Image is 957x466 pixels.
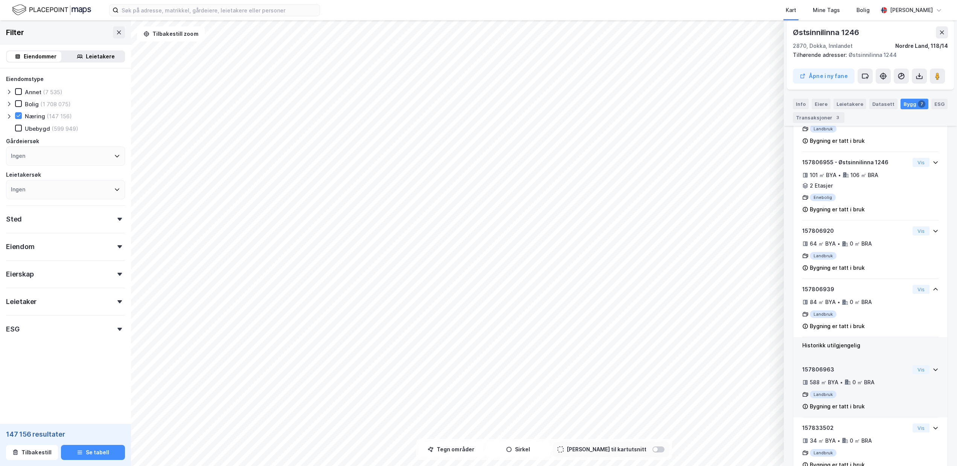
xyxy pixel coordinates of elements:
[6,297,37,306] div: Leietaker
[61,445,125,460] button: Se tabell
[810,239,836,248] div: 64 ㎡ BYA
[850,298,872,307] div: 0 ㎡ BRA
[901,99,928,109] div: Bygg
[43,89,62,96] div: (7 535)
[793,50,942,60] div: Østsinnilinna 1244
[25,125,50,132] div: Ubebygd
[931,99,948,109] div: ESG
[810,436,836,445] div: 34 ㎡ BYA
[810,205,865,214] div: Bygning er tatt i bruk
[567,445,646,454] div: [PERSON_NAME] til kartutsnitt
[47,113,72,120] div: (147 156)
[6,242,35,251] div: Eiendom
[810,298,836,307] div: 84 ㎡ BYA
[895,41,948,50] div: Nordre Land, 118/14
[6,170,41,179] div: Leietakersøk
[40,101,71,108] div: (1 708 075)
[850,171,878,180] div: 106 ㎡ BRA
[810,181,833,190] div: 2 Etasjer
[919,430,957,466] iframe: Chat Widget
[6,445,58,460] button: Tilbakestill
[802,365,910,374] div: 157806963
[834,114,841,121] div: 3
[25,113,45,120] div: Næring
[810,378,838,387] div: 588 ㎡ BYA
[11,151,25,160] div: Ingen
[802,423,910,432] div: 157833502
[119,5,320,16] input: Søk på adresse, matrikkel, gårdeiere, leietakere eller personer
[837,299,840,305] div: •
[793,41,853,50] div: 2870, Dokka, Innlandet
[856,6,870,15] div: Bolig
[419,442,483,457] button: Tegn områder
[810,322,865,331] div: Bygning er tatt i bruk
[810,136,865,145] div: Bygning er tatt i bruk
[6,325,19,334] div: ESG
[890,6,933,15] div: [PERSON_NAME]
[850,436,872,445] div: 0 ㎡ BRA
[913,285,930,294] button: Vis
[793,99,809,109] div: Info
[6,26,24,38] div: Filter
[802,341,939,350] div: Historikk utilgjengelig
[837,241,840,247] div: •
[812,99,831,109] div: Eiere
[793,52,849,58] span: Tilhørende adresser:
[913,226,930,235] button: Vis
[913,158,930,167] button: Vis
[852,378,875,387] div: 0 ㎡ BRA
[869,99,898,109] div: Datasett
[25,89,41,96] div: Annet
[137,26,205,41] button: Tilbakestill zoom
[52,125,78,132] div: (599 949)
[813,6,840,15] div: Mine Tags
[802,285,910,294] div: 157806939
[850,239,872,248] div: 0 ㎡ BRA
[12,3,91,17] img: logo.f888ab2527a4732fd821a326f86c7f29.svg
[25,101,39,108] div: Bolig
[918,100,925,108] div: 7
[838,172,841,178] div: •
[802,158,910,167] div: 157806955 - Østsinnilinna 1246
[802,226,910,235] div: 157806920
[837,438,840,444] div: •
[24,52,56,61] div: Eiendommer
[6,430,125,439] div: 147 156 resultater
[834,99,866,109] div: Leietakere
[810,263,865,272] div: Bygning er tatt i bruk
[86,52,115,61] div: Leietakere
[913,423,930,432] button: Vis
[793,112,844,123] div: Transaksjoner
[840,379,843,385] div: •
[810,402,865,411] div: Bygning er tatt i bruk
[486,442,550,457] button: Sirkel
[793,69,855,84] button: Åpne i ny fane
[6,137,39,146] div: Gårdeiersøk
[6,270,34,279] div: Eierskap
[6,75,44,84] div: Eiendomstype
[913,365,930,374] button: Vis
[11,185,25,194] div: Ingen
[786,6,796,15] div: Kart
[6,215,22,224] div: Sted
[810,171,837,180] div: 101 ㎡ BYA
[793,26,860,38] div: Østsinnilinna 1246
